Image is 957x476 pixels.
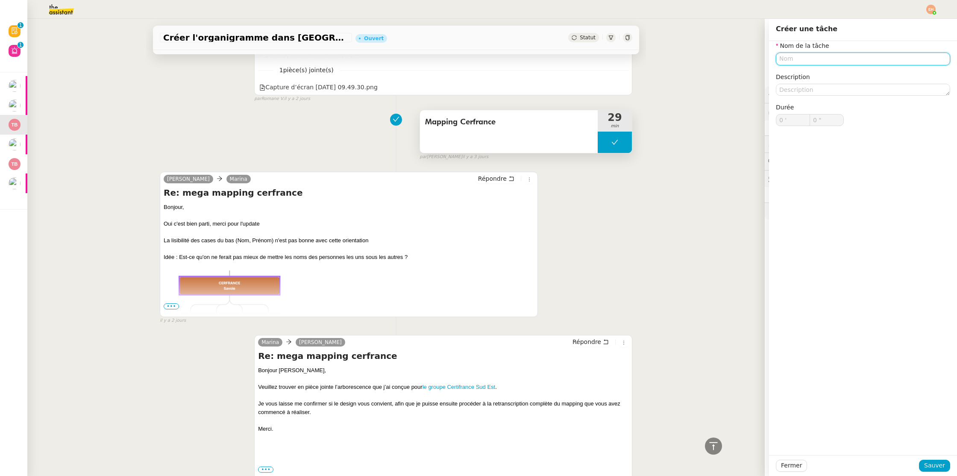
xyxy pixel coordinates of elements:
img: users%2FtFhOaBya8rNVU5KG7br7ns1BCvi2%2Favatar%2Faa8c47da-ee6c-4101-9e7d-730f2e64f978 [9,80,21,92]
nz-badge-sup: 1 [18,42,23,48]
img: Capture d’écran 2025-08-29 à 09.30.56.png [164,261,293,415]
span: 29 [598,112,632,123]
a: [PERSON_NAME] [164,175,213,183]
span: il y a 2 jours [284,95,310,103]
div: 🕵️Autres demandes en cours 2 [765,170,957,187]
span: Fermer [781,461,802,470]
img: users%2FtFhOaBya8rNVU5KG7br7ns1BCvi2%2Favatar%2Faa8c47da-ee6c-4101-9e7d-730f2e64f978 [9,138,21,150]
div: Bonjour, Oui c'est bien parti, merci pour l'update La lisibilité des cases du bas (Nom, Prénom) n... [164,203,534,262]
span: 🕵️ [768,175,875,182]
div: Capture d’écran [DATE] 09.49.30.png [259,82,378,92]
nz-badge-sup: 1 [18,22,23,28]
h4: Re: mega mapping cerfrance [164,187,534,199]
a: le groupe Certifrance Sud Est [423,384,496,390]
span: par [254,95,261,103]
span: Mapping Cerfrance [425,116,593,129]
span: par [420,153,427,161]
span: Répondre [572,338,601,346]
img: svg [9,119,21,131]
div: 🔐Données client [765,103,957,120]
span: Créer l'organigramme dans [GEOGRAPHIC_DATA] [163,33,349,42]
div: Bonjour [PERSON_NAME], [258,366,628,375]
input: 0 sec [810,115,843,126]
button: Répondre [475,174,517,183]
label: Nom de la tâche [776,42,829,49]
p: 1 [19,22,22,30]
span: ⚙️ [768,90,813,100]
span: 1 [273,65,340,75]
div: 💬Commentaires [765,153,957,170]
img: users%2Fjeuj7FhI7bYLyCU6UIN9LElSS4x1%2Favatar%2F1678820456145.jpeg [9,100,21,112]
input: 0 min [776,115,810,126]
span: 🧴 [768,208,795,214]
button: Sauver [919,460,950,472]
span: ⏲️ [768,141,831,147]
img: svg [926,5,936,14]
div: Je vous laisse me confirmer si le design vous convient, afin que je puisse ensuite procéder à la ... [258,400,628,416]
span: min [598,123,632,130]
small: [PERSON_NAME] [420,153,488,161]
span: Sauver [924,461,945,470]
button: Répondre [570,337,612,347]
span: Statut [580,35,596,41]
span: Durée [776,104,794,111]
div: 🧴Autres [765,203,957,220]
img: users%2Fjeuj7FhI7bYLyCU6UIN9LElSS4x1%2Favatar%2F1678820456145.jpeg [9,177,21,189]
span: 💬 [768,158,823,165]
span: il y a 3 jours [462,153,488,161]
span: Marina [261,339,279,345]
img: svg [9,158,21,170]
span: Répondre [478,174,507,183]
h4: Re: mega mapping cerfrance [258,350,628,362]
span: il y a 2 jours [160,317,186,324]
small: Romane V. [254,95,310,103]
div: Merci. [258,425,628,433]
span: ••• [258,467,273,473]
input: Nom [776,53,950,65]
div: Veuillez trouver en pièce jointe l’arborescence que j’ai conçue pour . [258,383,628,391]
span: pièce(s) jointe(s) [283,67,334,73]
button: Fermer [776,460,807,472]
span: 🔐 [768,107,824,117]
p: 1 [19,42,22,50]
div: ⏲️Tâches 37:20 [765,136,957,153]
span: ••• [164,303,179,309]
a: [PERSON_NAME] [296,338,345,346]
span: Créer une tâche [776,25,837,33]
div: ⚙️Procédures [765,86,957,103]
div: Ouvert [364,36,384,41]
label: Description [776,73,810,80]
span: Marina [230,176,247,182]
